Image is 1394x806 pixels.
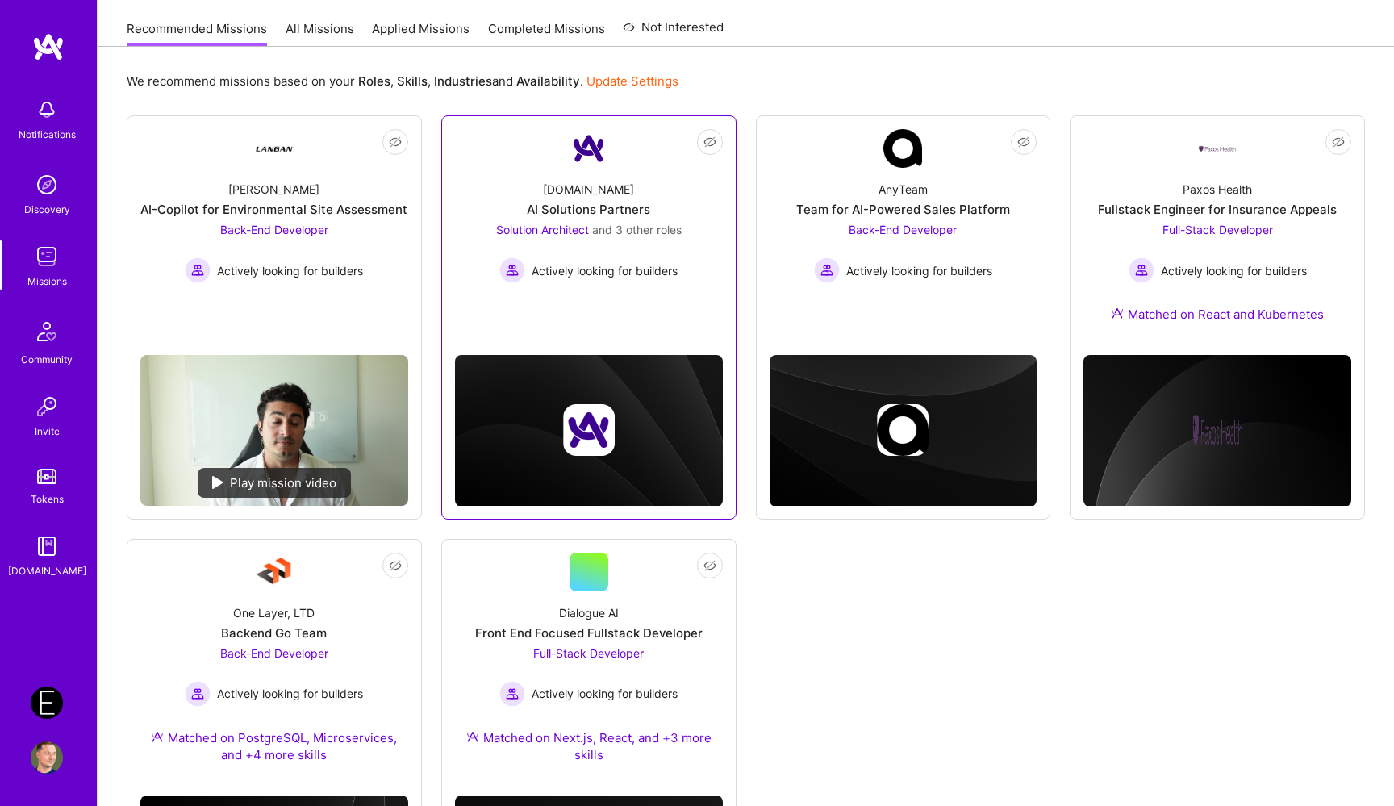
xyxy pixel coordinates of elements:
a: Completed Missions [488,20,605,47]
span: Back-End Developer [220,223,328,236]
img: Actively looking for builders [185,257,211,283]
span: Full-Stack Developer [1162,223,1273,236]
img: Ateam Purple Icon [151,730,164,743]
a: All Missions [286,20,354,47]
div: [PERSON_NAME] [228,181,319,198]
p: We recommend missions based on your , , and . [127,73,678,90]
span: Back-End Developer [220,646,328,660]
div: Notifications [19,126,76,143]
div: Community [21,351,73,368]
div: Team for AI-Powered Sales Platform [796,201,1010,218]
i: icon EyeClosed [389,559,402,572]
div: Discovery [24,201,70,218]
a: Company Logo[DOMAIN_NAME]AI Solutions PartnersSolution Architect and 3 other rolesActively lookin... [455,129,723,311]
img: teamwork [31,240,63,273]
img: cover [455,355,723,507]
img: Actively looking for builders [814,257,840,283]
img: Actively looking for builders [185,681,211,707]
img: No Mission [140,355,408,506]
a: User Avatar [27,741,67,774]
div: Matched on React and Kubernetes [1111,306,1324,323]
b: Industries [434,73,492,89]
span: Full-Stack Developer [533,646,644,660]
div: AnyTeam [879,181,928,198]
div: Front End Focused Fullstack Developer [475,624,703,641]
img: Endeavor: Data Team- 3338DES275 [31,687,63,719]
a: Applied Missions [372,20,470,47]
span: and 3 other roles [592,223,682,236]
div: Fullstack Engineer for Insurance Appeals [1098,201,1337,218]
img: Ateam Purple Icon [1111,307,1124,319]
span: Actively looking for builders [217,685,363,702]
div: Dialogue AI [559,604,619,621]
i: icon EyeClosed [703,559,716,572]
img: Company logo [1192,405,1243,457]
span: Actively looking for builders [846,262,992,279]
div: One Layer, LTD [233,604,315,621]
img: Actively looking for builders [1129,257,1154,283]
b: Availability [516,73,580,89]
i: icon EyeClosed [1017,136,1030,148]
img: Company Logo [1198,144,1237,153]
i: icon EyeClosed [389,136,402,148]
img: Community [27,312,66,351]
img: Company logo [563,404,615,456]
div: Backend Go Team [221,624,327,641]
img: Company Logo [570,129,608,168]
div: Paxos Health [1183,181,1252,198]
b: Skills [397,73,428,89]
div: AI Solutions Partners [527,201,650,218]
div: Matched on PostgreSQL, Microservices, and +4 more skills [140,729,408,763]
div: [DOMAIN_NAME] [8,562,86,579]
a: Dialogue AIFront End Focused Fullstack DeveloperFull-Stack Developer Actively looking for builder... [455,553,723,783]
div: Invite [35,423,60,440]
a: Not Interested [623,18,724,47]
i: icon EyeClosed [1332,136,1345,148]
img: Ateam Purple Icon [466,730,479,743]
span: Actively looking for builders [217,262,363,279]
a: Company LogoAnyTeamTeam for AI-Powered Sales PlatformBack-End Developer Actively looking for buil... [770,129,1037,311]
span: Actively looking for builders [1161,262,1307,279]
img: guide book [31,530,63,562]
img: play [212,476,223,489]
span: Actively looking for builders [532,685,678,702]
img: cover [770,355,1037,507]
img: Company logo [877,404,929,456]
img: Invite [31,390,63,423]
img: Actively looking for builders [499,681,525,707]
img: discovery [31,169,63,201]
img: Company Logo [883,129,922,168]
a: Recommended Missions [127,20,267,47]
i: icon EyeClosed [703,136,716,148]
a: Company LogoPaxos HealthFullstack Engineer for Insurance AppealsFull-Stack Developer Actively loo... [1083,129,1351,342]
span: Back-End Developer [849,223,957,236]
div: Tokens [31,491,64,507]
div: Play mission video [198,468,351,498]
a: Company LogoOne Layer, LTDBackend Go TeamBack-End Developer Actively looking for buildersActively... [140,553,408,783]
img: logo [32,32,65,61]
div: Missions [27,273,67,290]
div: Matched on Next.js, React, and +3 more skills [455,729,723,763]
img: Company Logo [255,129,294,168]
img: User Avatar [31,741,63,774]
a: Company Logo[PERSON_NAME]AI-Copilot for Environmental Site AssessmentBack-End Developer Actively ... [140,129,408,342]
img: cover [1083,355,1351,507]
a: Update Settings [586,73,678,89]
img: tokens [37,469,56,484]
span: Actively looking for builders [532,262,678,279]
div: [DOMAIN_NAME] [543,181,634,198]
img: Actively looking for builders [499,257,525,283]
img: Company Logo [255,553,294,591]
span: Solution Architect [496,223,589,236]
a: Endeavor: Data Team- 3338DES275 [27,687,67,719]
div: AI-Copilot for Environmental Site Assessment [140,201,407,218]
img: bell [31,94,63,126]
b: Roles [358,73,390,89]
